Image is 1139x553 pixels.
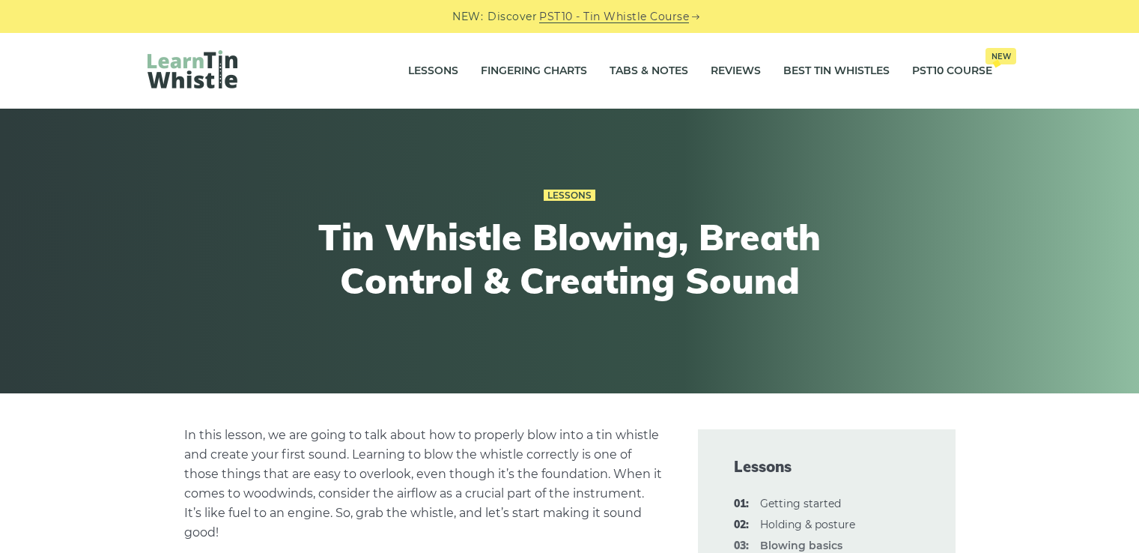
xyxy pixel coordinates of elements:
[760,539,842,552] strong: Blowing basics
[711,52,761,90] a: Reviews
[734,516,749,534] span: 02:
[408,52,458,90] a: Lessons
[610,52,688,90] a: Tabs & Notes
[148,50,237,88] img: LearnTinWhistle.com
[481,52,587,90] a: Fingering Charts
[734,495,749,513] span: 01:
[783,52,890,90] a: Best Tin Whistles
[184,426,662,543] p: In this lesson, we are going to talk about how to properly blow into a tin whistle and create you...
[544,190,595,202] a: Lessons
[985,48,1016,64] span: New
[912,52,992,90] a: PST10 CourseNew
[760,518,855,531] a: 02:Holding & posture
[734,456,920,477] span: Lessons
[294,216,845,302] h1: Tin Whistle Blowing, Breath Control & Creating Sound
[760,497,841,510] a: 01:Getting started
